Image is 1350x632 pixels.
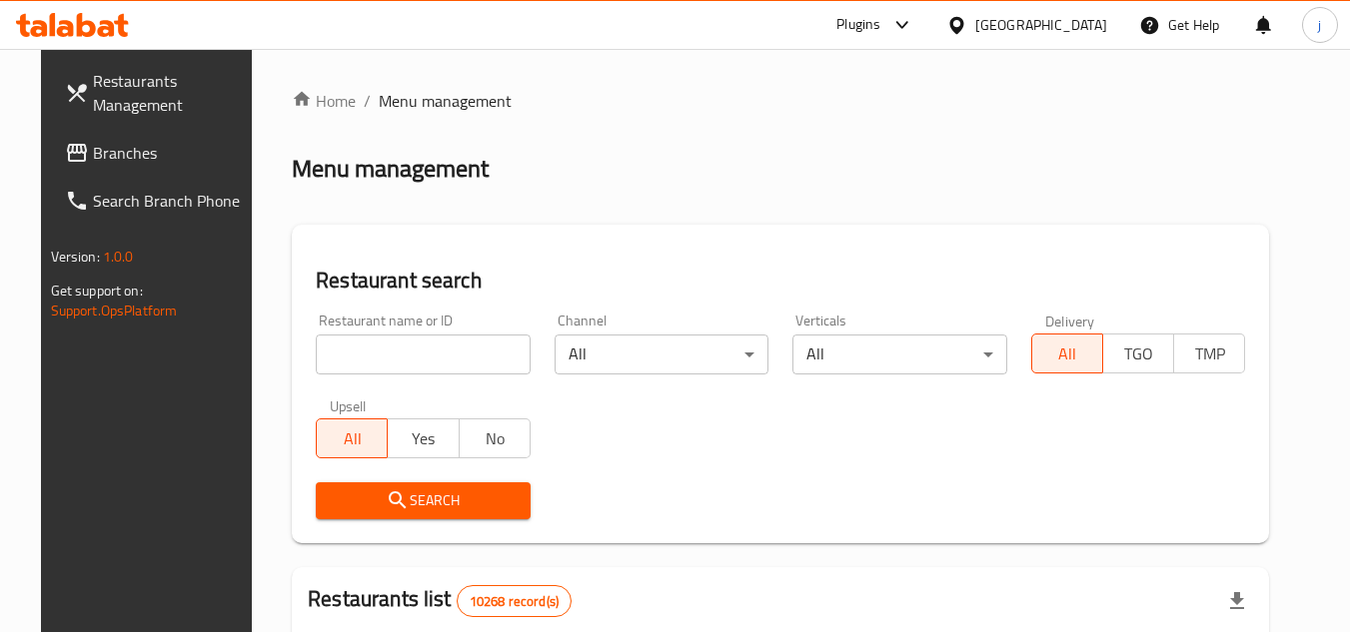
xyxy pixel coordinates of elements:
[1040,339,1095,368] span: All
[1182,339,1237,368] span: TMP
[792,334,1007,374] div: All
[292,89,356,113] a: Home
[332,488,515,513] span: Search
[975,14,1107,36] div: [GEOGRAPHIC_DATA]
[1213,577,1261,625] div: Export file
[1318,14,1321,36] span: j
[457,585,572,617] div: Total records count
[51,278,143,304] span: Get support on:
[93,141,251,165] span: Branches
[51,298,178,323] a: Support.OpsPlatform
[379,89,512,113] span: Menu management
[49,57,267,129] a: Restaurants Management
[1111,339,1166,368] span: TGO
[1173,333,1245,373] button: TMP
[387,418,459,458] button: Yes
[49,177,267,225] a: Search Branch Phone
[1031,333,1103,373] button: All
[364,89,371,113] li: /
[1102,333,1174,373] button: TGO
[396,424,451,453] span: Yes
[836,13,880,37] div: Plugins
[49,129,267,177] a: Branches
[292,89,1269,113] nav: breadcrumb
[316,266,1245,296] h2: Restaurant search
[51,244,100,270] span: Version:
[316,334,531,374] input: Search for restaurant name or ID..
[1045,314,1095,327] label: Delivery
[325,424,380,453] span: All
[459,418,531,458] button: No
[93,189,251,213] span: Search Branch Phone
[308,584,572,617] h2: Restaurants list
[292,153,489,185] h2: Menu management
[458,592,571,611] span: 10268 record(s)
[468,424,523,453] span: No
[316,418,388,458] button: All
[316,482,531,519] button: Search
[93,69,251,117] span: Restaurants Management
[555,334,769,374] div: All
[103,244,134,270] span: 1.0.0
[330,398,367,412] label: Upsell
